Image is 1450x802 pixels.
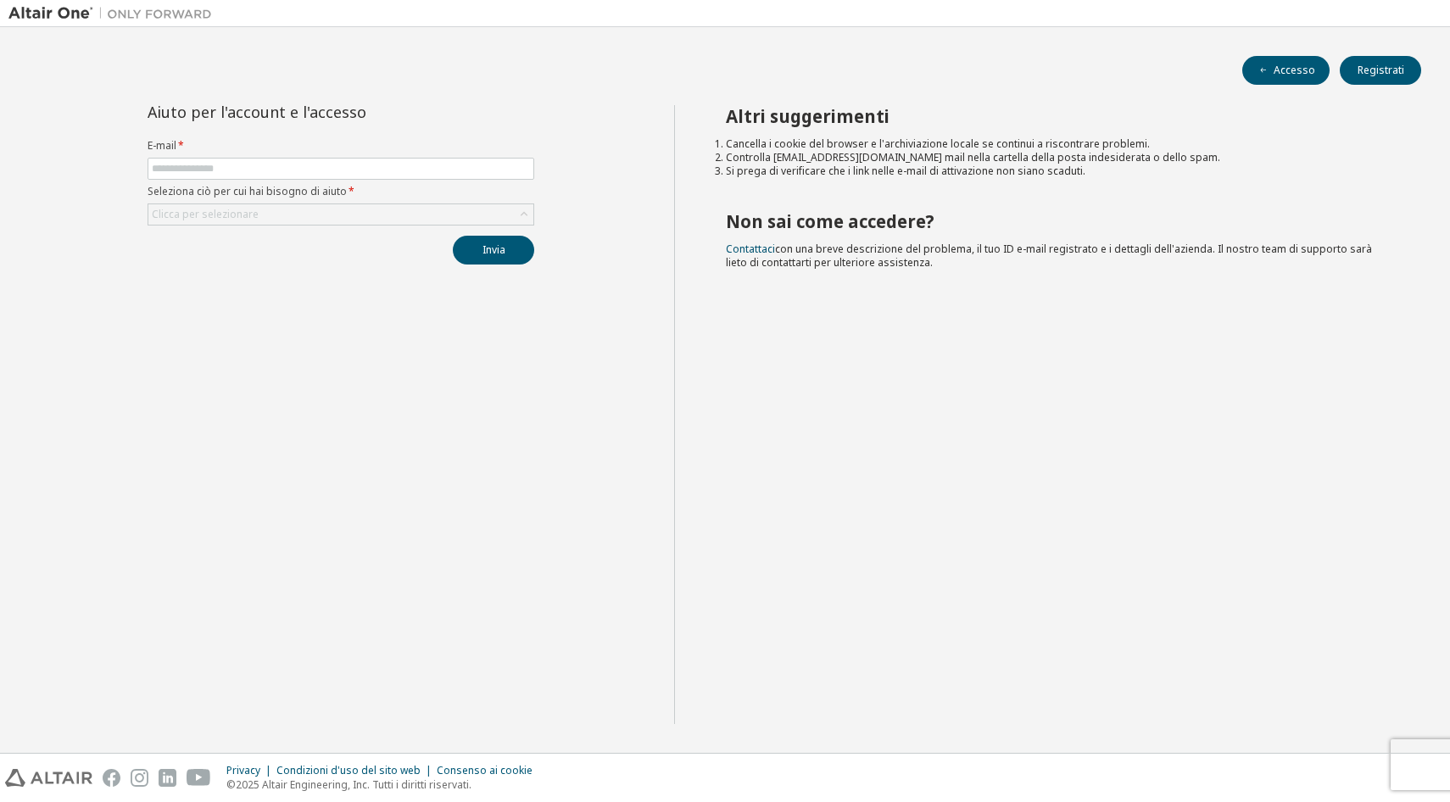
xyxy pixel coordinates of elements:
li: Controlla [EMAIL_ADDRESS][DOMAIN_NAME] mail nella cartella della posta indesiderata o dello spam. [726,151,1391,164]
a: Contattaci [726,242,775,256]
div: Condizioni d'uso del sito web [276,764,437,777]
img: instagram.svg [131,769,148,787]
div: Aiuto per l'account e l'accesso [148,105,457,119]
li: Si prega di verificare che i link nelle e-mail di attivazione non siano scaduti. [726,164,1391,178]
font: Accesso [1274,64,1315,77]
button: Accesso [1242,56,1330,85]
img: linkedin.svg [159,769,176,787]
font: Seleziona ciò per cui hai bisogno di aiuto [148,184,347,198]
div: Clicca per selezionare [152,208,259,221]
img: youtube.svg [187,769,211,787]
font: E-mail [148,138,176,153]
div: Clicca per selezionare [148,204,533,225]
li: Cancella i cookie del browser e l'archiviazione locale se continui a riscontrare problemi. [726,137,1391,151]
button: Invia [453,236,534,265]
img: altair_logo.svg [5,769,92,787]
h2: Altri suggerimenti [726,105,1391,127]
div: Privacy [226,764,276,777]
span: con una breve descrizione del problema, il tuo ID e-mail registrato e i dettagli dell'azienda. Il... [726,242,1372,270]
img: facebook.svg [103,769,120,787]
font: 2025 Altair Engineering, Inc. Tutti i diritti riservati. [236,777,471,792]
div: Consenso ai cookie [437,764,543,777]
h2: Non sai come accedere? [726,210,1391,232]
button: Registrati [1340,56,1421,85]
p: © [226,777,543,792]
img: Altair One [8,5,220,22]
